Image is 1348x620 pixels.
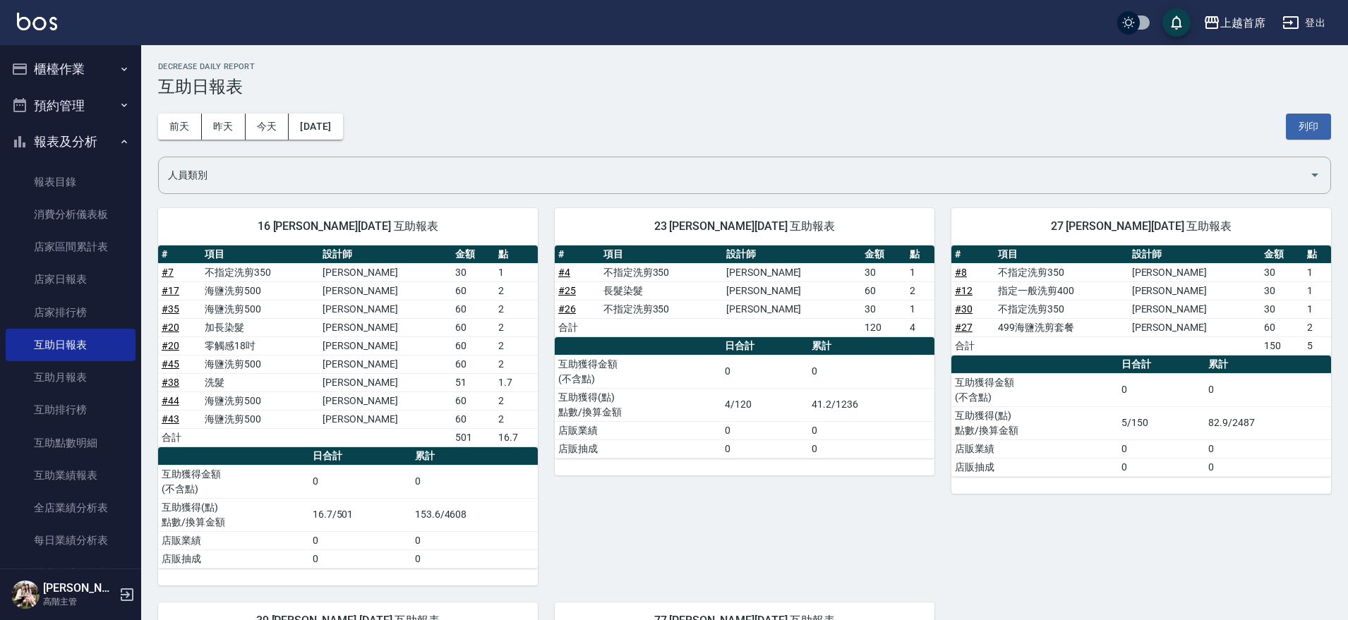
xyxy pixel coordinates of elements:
td: [PERSON_NAME] [319,300,452,318]
td: [PERSON_NAME] [319,336,452,355]
td: 不指定洗剪350 [600,263,723,281]
td: 合計 [951,336,994,355]
a: 互助點數明細 [6,427,136,459]
td: 洗髮 [201,373,319,391]
td: 0 [1205,458,1331,476]
td: 60 [452,410,495,428]
a: #25 [558,285,576,296]
table: a dense table [951,245,1331,355]
th: 設計師 [1129,245,1261,264]
td: [PERSON_NAME] [723,281,861,300]
th: 累計 [1205,355,1331,374]
td: 2 [495,410,538,428]
th: 設計師 [723,245,861,264]
td: 30 [1260,300,1304,318]
table: a dense table [555,245,934,337]
td: 互助獲得(點) 點數/換算金額 [951,406,1118,439]
a: #44 [162,395,179,406]
td: 16.7/501 [309,498,411,531]
td: 不指定洗剪350 [994,300,1129,318]
td: 120 [861,318,906,336]
td: 店販抽成 [555,439,721,458]
td: 0 [1205,373,1331,406]
td: 不指定洗剪350 [600,300,723,318]
td: 海鹽洗剪500 [201,391,319,410]
td: 30 [1260,263,1304,281]
td: 30 [452,263,495,281]
td: 0 [808,355,934,388]
td: [PERSON_NAME] [1129,281,1261,300]
a: #45 [162,358,179,370]
th: 項目 [201,245,319,264]
a: #12 [955,285,973,296]
td: 30 [861,263,906,281]
td: 501 [452,428,495,446]
td: 41.2/1236 [808,388,934,421]
table: a dense table [555,337,934,458]
input: 人員名稱 [164,163,1304,188]
td: [PERSON_NAME] [1129,263,1261,281]
td: 長髮染髮 [600,281,723,300]
td: 0 [309,549,411,568]
table: a dense table [951,355,1331,477]
td: 互助獲得(點) 點數/換算金額 [158,498,309,531]
a: 每日業績分析表 [6,524,136,557]
h5: [PERSON_NAME] [43,581,115,595]
a: #8 [955,267,967,278]
a: 消費分析儀表板 [6,198,136,231]
th: # [951,245,994,264]
button: 登出 [1277,10,1331,36]
a: #20 [162,322,179,333]
th: 累計 [808,337,934,355]
td: 互助獲得金額 (不含點) [158,465,309,498]
td: 60 [452,318,495,336]
a: 營業統計分析表 [6,557,136,590]
a: #43 [162,413,179,425]
td: 0 [411,465,538,498]
td: 合計 [555,318,600,336]
a: 互助日報表 [6,329,136,361]
td: 1.7 [495,373,538,391]
td: 0 [309,531,411,549]
td: 1 [1304,263,1331,281]
td: 1 [495,263,538,281]
td: 互助獲得金額 (不含點) [555,355,721,388]
td: 60 [452,336,495,355]
button: 上越首席 [1198,8,1271,37]
td: 2 [495,355,538,373]
td: [PERSON_NAME] [319,373,452,391]
td: 2 [495,300,538,318]
th: 點 [1304,245,1331,264]
th: 日合計 [309,447,411,466]
h3: 互助日報表 [158,77,1331,97]
td: 加長染髮 [201,318,319,336]
td: 不指定洗剪350 [201,263,319,281]
td: 0 [411,549,538,568]
a: #26 [558,303,576,315]
td: 30 [1260,281,1304,300]
th: 日合計 [721,337,808,355]
td: 0 [1118,373,1205,406]
td: 30 [861,300,906,318]
td: 1 [1304,300,1331,318]
button: 昨天 [202,114,246,140]
a: #20 [162,340,179,351]
a: #35 [162,303,179,315]
td: 5/150 [1118,406,1205,439]
a: 互助月報表 [6,361,136,394]
th: # [555,245,600,264]
td: 60 [1260,318,1304,336]
th: 點 [906,245,934,264]
th: 金額 [861,245,906,264]
p: 高階主管 [43,595,115,608]
td: [PERSON_NAME] [319,410,452,428]
td: 指定一般洗剪400 [994,281,1129,300]
button: 列印 [1286,114,1331,140]
td: 店販抽成 [158,549,309,568]
td: 0 [1118,458,1205,476]
th: 項目 [600,245,723,264]
td: 499海鹽洗剪套餐 [994,318,1129,336]
button: Open [1304,164,1326,186]
td: 1 [906,300,934,318]
a: #27 [955,322,973,333]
